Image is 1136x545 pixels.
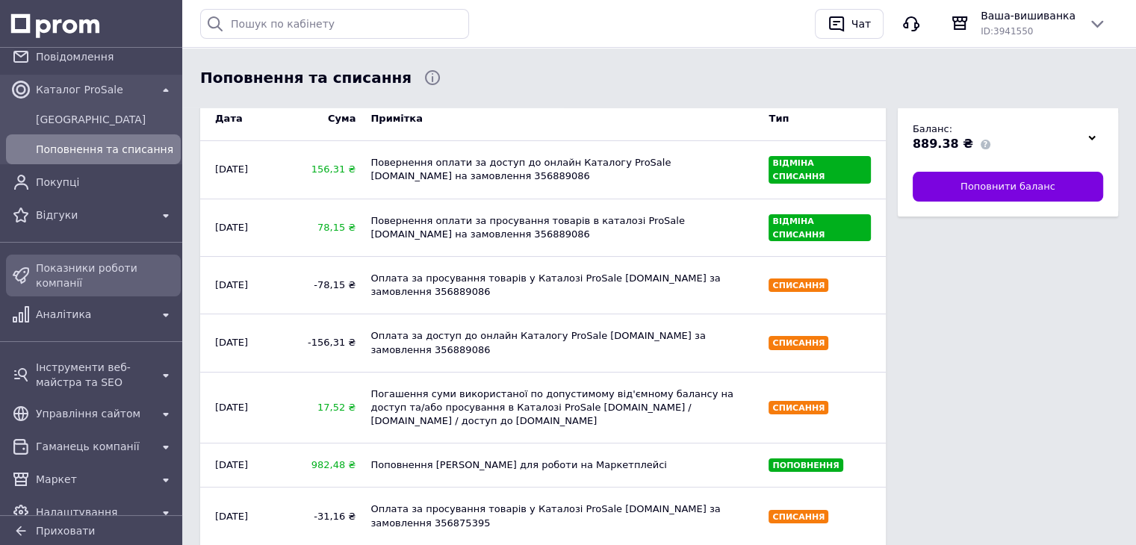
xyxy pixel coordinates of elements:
[293,336,356,349] span: -156,31 ₴
[208,105,285,133] b: Дата
[36,472,151,487] span: Маркет
[815,9,884,39] button: Чат
[363,495,761,537] div: Оплата за просування товарів у Каталозі ProSale [DOMAIN_NAME] за замовлення 356875395
[363,149,761,190] div: Повернення оплати за доступ до онлайн Каталогу ProSale [DOMAIN_NAME] на замовлення 356889086
[293,510,356,523] span: -31,16 ₴
[772,461,839,470] span: Поповнення
[200,67,412,89] span: Поповнення та списання
[293,278,356,292] span: -78,15 ₴
[36,142,175,157] span: Поповнення та списання
[36,261,175,290] span: Показники роботи компанії
[363,207,761,249] div: Повернення оплати за просування товарів в каталозі ProSale [DOMAIN_NAME] на замовлення 356889086
[848,13,874,35] div: Чат
[363,451,761,479] div: Поповнення [PERSON_NAME] для роботи на Маркетплейсі
[772,512,825,522] span: Списання
[293,221,356,234] span: 78,15 ₴
[913,172,1103,202] a: Поповнити баланс
[913,123,952,134] span: Баланс:
[761,105,878,133] b: Тип
[215,402,248,413] time: [DATE]
[36,360,151,390] span: Інструменти веб-майстра та SEO
[363,264,761,306] div: Оплата за просування товарів у Каталозі ProSale [DOMAIN_NAME] за замовлення 356889086
[363,105,761,133] b: Примітка
[36,49,175,64] span: Повідомлення
[293,112,356,125] span: Cума
[36,82,151,97] span: Каталог ProSale
[36,525,95,537] span: Приховати
[363,380,761,436] div: Погашення суми використаної по допустимому від'ємному балансу на доступ та/або просування в Катал...
[215,279,248,290] time: [DATE]
[36,307,151,322] span: Аналітика
[913,137,973,151] span: 889.38 ₴
[36,175,175,190] span: Покупці
[36,406,151,421] span: Управління сайтом
[293,163,356,176] span: 156,31 ₴
[363,322,761,364] div: Оплата за доступ до онлайн Каталогу ProSale [DOMAIN_NAME] за замовлення 356889086
[200,9,469,39] input: Пошук по кабінету
[36,505,151,520] span: Налаштування
[981,8,1076,23] span: Ваша-вишиванка
[772,217,825,240] span: Відміна списання
[960,180,1055,193] span: Поповнити баланс
[36,208,151,222] span: Відгуки
[215,222,248,233] time: [DATE]
[981,26,1033,37] span: ID: 3941550
[36,112,175,127] span: [GEOGRAPHIC_DATA]
[215,163,248,175] time: [DATE]
[772,158,825,181] span: Відміна списання
[293,401,356,414] span: 17,52 ₴
[215,511,248,522] time: [DATE]
[215,337,248,348] time: [DATE]
[293,458,356,472] span: 982,48 ₴
[215,459,248,470] time: [DATE]
[772,338,825,348] span: Списання
[772,403,825,413] span: Списання
[36,439,151,454] span: Гаманець компанії
[772,281,825,290] span: Списання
